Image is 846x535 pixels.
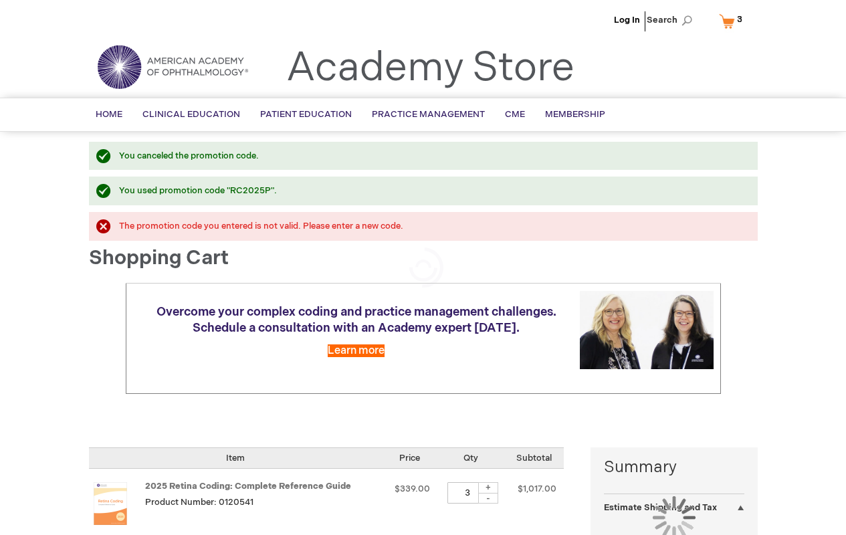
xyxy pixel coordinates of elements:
[156,305,556,335] span: Overcome your complex coding and practice management challenges. Schedule a consultation with an ...
[478,493,498,504] div: -
[119,185,744,197] div: You used promotion code "RC2025P".
[89,482,132,525] img: 2025 Retina Coding: Complete Reference Guide
[328,344,385,357] a: Learn more
[399,453,420,463] span: Price
[395,484,430,494] span: $339.00
[119,220,744,233] div: The promotion code you entered is not valid. Please enter a new code.
[89,246,229,270] span: Shopping Cart
[89,482,145,533] a: 2025 Retina Coding: Complete Reference Guide
[96,109,122,120] span: Home
[647,7,698,33] span: Search
[119,150,744,163] div: You canceled the promotion code.
[478,482,498,494] div: +
[463,453,478,463] span: Qty
[604,502,717,513] strong: Estimate Shipping and Tax
[260,109,352,120] span: Patient Education
[145,497,253,508] span: Product Number: 0120541
[142,109,240,120] span: Clinical Education
[226,453,245,463] span: Item
[614,15,640,25] a: Log In
[505,109,525,120] span: CME
[145,481,351,492] a: 2025 Retina Coding: Complete Reference Guide
[372,109,485,120] span: Practice Management
[545,109,605,120] span: Membership
[447,482,488,504] input: Qty
[516,453,552,463] span: Subtotal
[604,456,744,479] strong: Summary
[737,14,742,25] span: 3
[286,44,574,92] a: Academy Store
[716,9,751,33] a: 3
[580,291,714,369] img: Schedule a consultation with an Academy expert today
[518,484,556,494] span: $1,017.00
